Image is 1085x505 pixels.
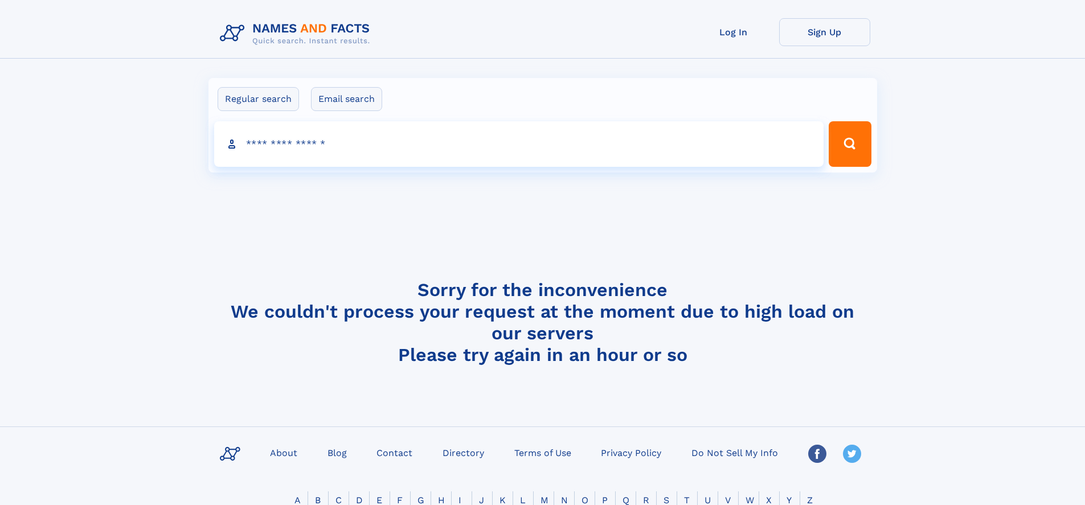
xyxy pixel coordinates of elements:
button: Search Button [829,121,871,167]
a: Do Not Sell My Info [687,444,783,461]
a: Sign Up [779,18,870,46]
a: Privacy Policy [596,444,666,461]
input: search input [214,121,824,167]
h4: Sorry for the inconvenience We couldn't process your request at the moment due to high load on ou... [215,279,870,366]
img: Logo Names and Facts [215,18,379,49]
label: Regular search [218,87,299,111]
a: About [265,444,302,461]
a: Blog [323,444,351,461]
a: Contact [372,444,417,461]
a: Terms of Use [510,444,576,461]
a: Directory [438,444,489,461]
label: Email search [311,87,382,111]
img: Facebook [808,445,826,463]
img: Twitter [843,445,861,463]
a: Log In [688,18,779,46]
